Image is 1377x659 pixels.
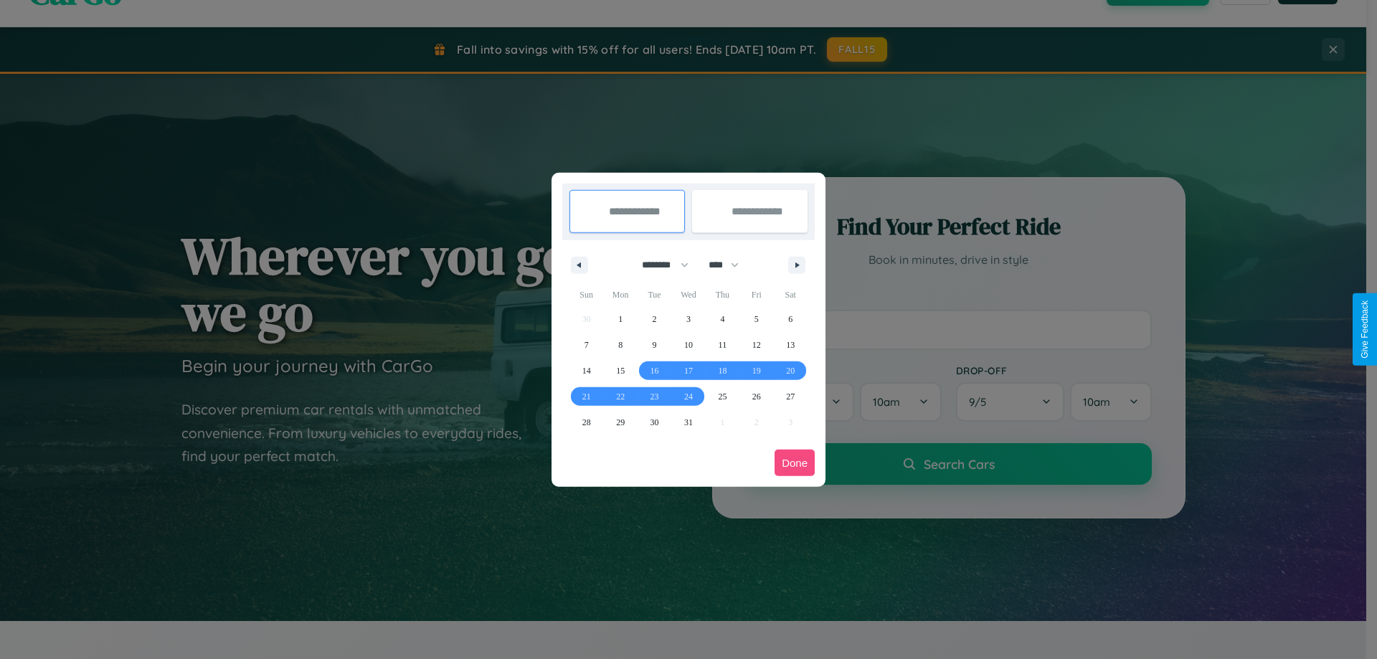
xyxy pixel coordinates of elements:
span: Wed [671,283,705,306]
button: 25 [706,384,739,409]
span: 16 [650,358,659,384]
span: 26 [752,384,761,409]
button: 10 [671,332,705,358]
button: 4 [706,306,739,332]
button: 24 [671,384,705,409]
span: 22 [616,384,625,409]
span: 29 [616,409,625,435]
button: 23 [638,384,671,409]
span: Thu [706,283,739,306]
span: 7 [585,332,589,358]
button: 17 [671,358,705,384]
button: 1 [603,306,637,332]
button: 15 [603,358,637,384]
div: Give Feedback [1360,300,1370,359]
button: 7 [569,332,603,358]
button: 3 [671,306,705,332]
button: 18 [706,358,739,384]
button: 22 [603,384,637,409]
button: 12 [739,332,773,358]
button: 19 [739,358,773,384]
span: 13 [786,332,795,358]
span: 15 [616,358,625,384]
button: 5 [739,306,773,332]
span: 14 [582,358,591,384]
button: Done [775,450,815,476]
span: 27 [786,384,795,409]
button: 16 [638,358,671,384]
button: 31 [671,409,705,435]
span: 31 [684,409,693,435]
span: 24 [684,384,693,409]
span: 18 [718,358,727,384]
button: 6 [774,306,808,332]
span: 10 [684,332,693,358]
span: Sat [774,283,808,306]
span: 30 [650,409,659,435]
span: 3 [686,306,691,332]
button: 13 [774,332,808,358]
span: 19 [752,358,761,384]
button: 28 [569,409,603,435]
button: 27 [774,384,808,409]
span: 23 [650,384,659,409]
button: 21 [569,384,603,409]
button: 20 [774,358,808,384]
span: 17 [684,358,693,384]
span: 21 [582,384,591,409]
span: 12 [752,332,761,358]
span: 6 [788,306,792,332]
span: Fri [739,283,773,306]
span: 25 [718,384,727,409]
span: 8 [618,332,623,358]
span: 9 [653,332,657,358]
button: 30 [638,409,671,435]
span: 11 [719,332,727,358]
span: 1 [618,306,623,332]
button: 26 [739,384,773,409]
button: 9 [638,332,671,358]
span: 4 [720,306,724,332]
span: 28 [582,409,591,435]
span: 5 [754,306,759,332]
button: 14 [569,358,603,384]
span: Mon [603,283,637,306]
span: Sun [569,283,603,306]
span: 2 [653,306,657,332]
span: 20 [786,358,795,384]
button: 29 [603,409,637,435]
button: 11 [706,332,739,358]
span: Tue [638,283,671,306]
button: 8 [603,332,637,358]
button: 2 [638,306,671,332]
